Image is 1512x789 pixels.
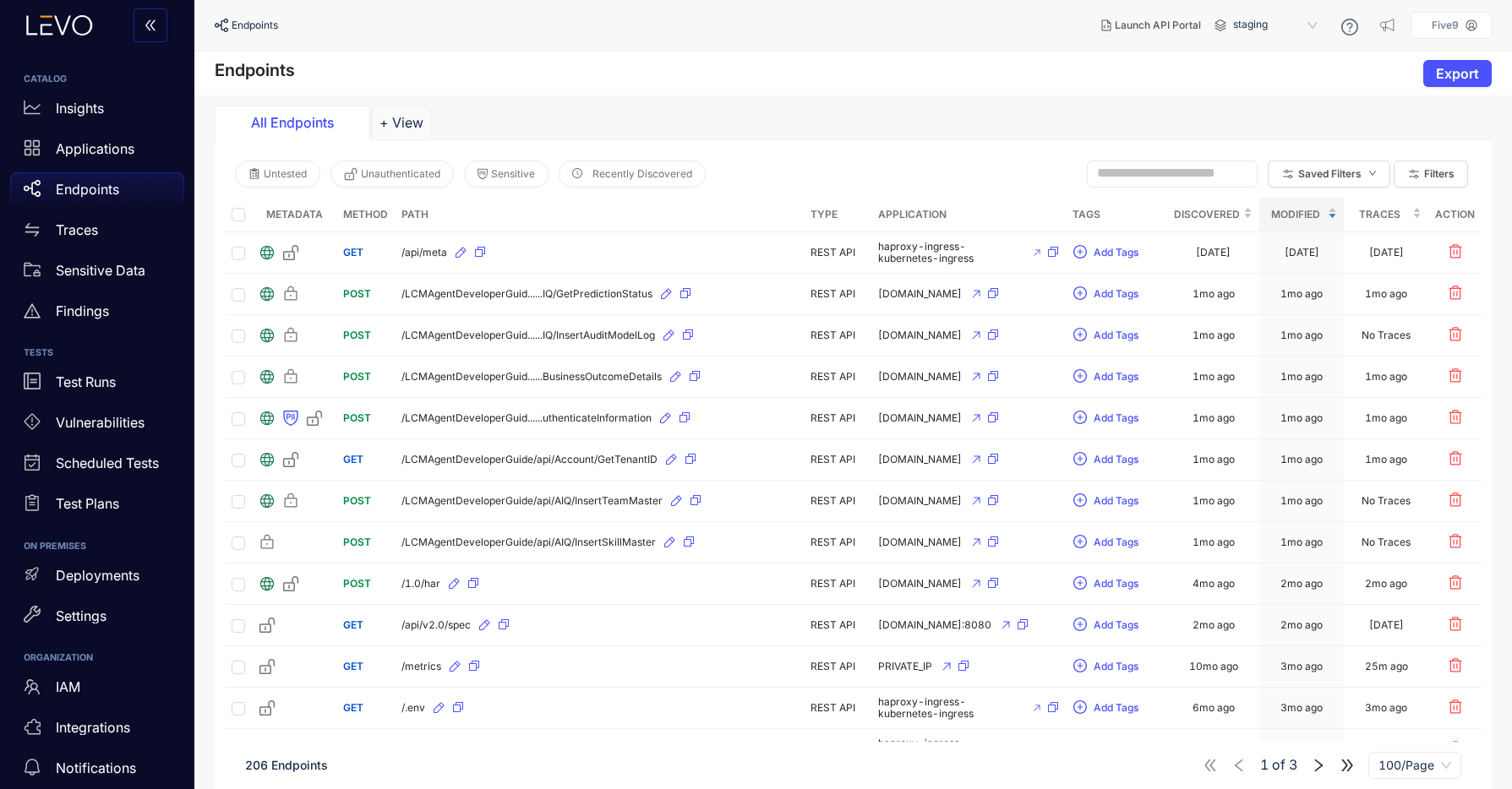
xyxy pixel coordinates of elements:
[1174,205,1240,224] span: Discovered
[878,536,962,548] span: [DOMAIN_NAME]
[343,246,363,258] span: GET
[10,294,184,335] a: Findings
[1073,363,1139,390] button: plus-circleAdd Tags
[1280,702,1323,714] div: 3mo ago
[401,329,655,341] span: /LCMAgentDeveloperGuid......IQ/InsertAuditModelLog
[1280,578,1323,590] div: 2mo ago
[56,101,104,116] p: Insights
[1193,495,1235,507] div: 1mo ago
[1424,168,1455,180] span: Filters
[878,495,962,507] span: [DOMAIN_NAME]
[10,599,184,639] a: Settings
[1189,661,1238,672] div: 10mo ago
[56,141,134,156] p: Applications
[232,19,278,31] span: Endpoints
[1193,412,1235,424] div: 1mo ago
[252,198,336,232] th: Metadata
[343,411,371,424] span: POST
[1094,329,1138,341] span: Add Tags
[343,618,363,631] span: GET
[401,371,662,383] span: /LCMAgentDeveloperGuid......BusinessOutcomeDetails
[1266,205,1324,224] span: Modified
[24,74,171,84] h6: CATALOG
[878,454,962,465] span: [DOMAIN_NAME]
[10,253,184,294] a: Sensitive Data
[1280,619,1323,631] div: 2mo ago
[1193,329,1235,341] div: 1mo ago
[1298,168,1362,180] span: Saved Filters
[1362,495,1411,507] div: No Traces
[1167,198,1259,232] th: Discovered
[1369,619,1404,631] div: [DATE]
[878,661,932,672] span: PRIVATE_IP
[878,737,1023,761] span: haproxy-ingress-kubernetes-ingress
[878,288,962,300] span: [DOMAIN_NAME]
[878,578,962,590] span: [DOMAIN_NAME]
[56,415,145,430] p: Vulnerabilities
[1280,454,1323,465] div: 1mo ago
[1073,322,1139,349] button: plus-circleAdd Tags
[1073,736,1139,763] button: plus-circleAdd Tags
[361,168,440,180] span: Unauthenticated
[1285,247,1319,258] div: [DATE]
[343,660,363,672] span: GET
[1365,288,1407,300] div: 1mo ago
[24,348,171,358] h6: TESTS
[811,288,865,300] div: REST API
[592,168,692,180] span: Recently Discovered
[811,661,865,672] div: REST API
[1193,371,1235,383] div: 1mo ago
[1094,412,1138,424] span: Add Tags
[1340,758,1355,773] span: double-right
[10,406,184,447] a: Vulnerabilities
[343,536,371,548] span: POST
[811,536,865,548] div: REST API
[235,161,320,188] button: Untested
[24,541,171,552] h6: ON PREMISES
[878,619,991,631] span: [DOMAIN_NAME]:8080
[24,678,41,695] span: team
[1115,19,1201,31] span: Launch API Portal
[372,106,431,139] button: Add tab
[1378,753,1451,778] span: 100/Page
[1094,536,1138,548] span: Add Tags
[1394,161,1468,188] button: Filters
[811,578,865,590] div: REST API
[1365,578,1407,590] div: 2mo ago
[1073,493,1087,509] span: plus-circle
[1073,653,1139,680] button: plus-circleAdd Tags
[56,182,119,197] p: Endpoints
[56,374,116,389] p: Test Runs
[1073,280,1139,307] button: plus-circleAdd Tags
[336,198,395,232] th: Method
[401,412,652,424] span: /LCMAgentDeveloperGuid......uthenticateInformation
[401,536,656,548] span: /LCMAgentDeveloperGuide/api/AIQ/InsertSkillMaster
[1436,66,1479,81] span: Export
[878,241,1023,264] span: haproxy-ingress-kubernetes-ingress
[464,161,549,188] button: Sensitive
[1094,661,1138,672] span: Add Tags
[56,720,130,735] p: Integrations
[1280,661,1323,672] div: 3mo ago
[1423,60,1492,87] button: Export
[56,263,145,278] p: Sensitive Data
[1280,329,1323,341] div: 1mo ago
[1280,288,1323,300] div: 1mo ago
[343,329,371,341] span: POST
[1233,12,1321,39] span: staging
[1073,529,1139,556] button: plus-circleAdd Tags
[215,60,295,80] h4: Endpoints
[10,670,184,710] a: IAM
[1365,702,1407,714] div: 3mo ago
[24,302,41,319] span: warning
[1088,12,1215,39] button: Launch API Portal
[1280,412,1323,424] div: 1mo ago
[1260,758,1297,773] span: of
[811,495,865,507] div: REST API
[1073,694,1139,721] button: plus-circleAdd Tags
[1094,288,1138,300] span: Add Tags
[1094,702,1138,714] span: Add Tags
[1073,286,1087,302] span: plus-circle
[56,608,106,623] p: Settings
[811,247,865,258] div: REST API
